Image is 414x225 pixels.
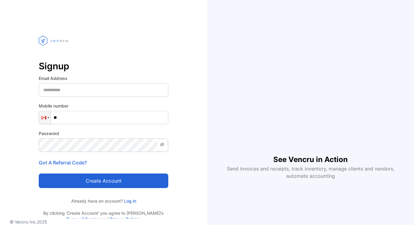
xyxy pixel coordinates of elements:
button: Create account [39,174,168,188]
iframe: YouTube video player [228,46,393,144]
label: Mobile number [39,103,168,109]
a: Terms of Service [66,217,100,222]
div: Canada: + 1 [39,111,51,124]
p: By clicking ‘Create Account’ you agree to [PERSON_NAME]’s and [39,210,168,222]
p: Signup [39,59,168,73]
h1: See Vencru in Action [273,144,348,165]
a: Privacy Policies [110,217,141,222]
p: Already have an account? [39,198,168,204]
img: vencru logo [39,24,69,57]
p: Got A Referral Code? [39,159,168,166]
label: Email Address [39,75,168,81]
a: Log in [123,198,136,203]
p: Send invoices and receipts, track inventory, manage clients and vendors, automate accounting [223,165,398,180]
label: Password [39,130,168,137]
